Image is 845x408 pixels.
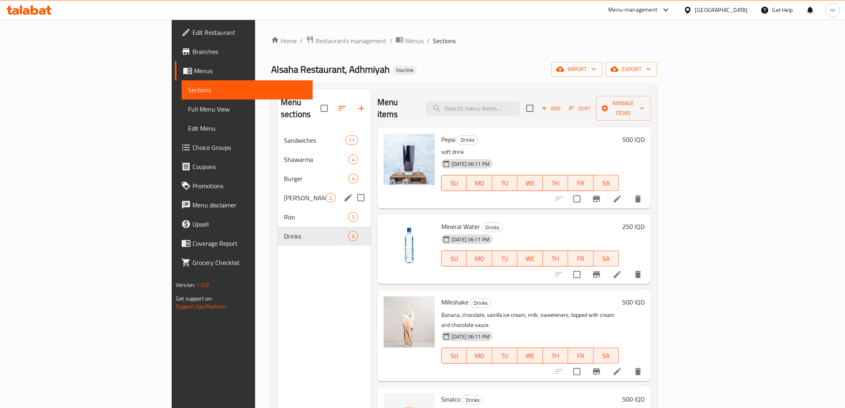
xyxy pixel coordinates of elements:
div: Drinks4 [278,227,371,246]
span: Select to update [569,266,585,283]
a: Upsell [175,215,313,234]
button: TH [543,175,568,191]
span: SA [597,177,616,189]
span: Inactive [393,67,417,74]
button: WE [518,251,543,267]
span: Full Menu View [188,104,306,114]
span: [DATE] 06:11 PM [448,236,493,243]
div: Rizo [284,212,348,222]
div: Drinks [457,135,478,145]
button: FR [568,251,593,267]
div: Burger [284,174,348,183]
a: Coupons [175,157,313,176]
li: / [390,36,393,46]
span: export [612,64,651,74]
button: SA [594,348,619,364]
span: MO [470,253,489,265]
h6: 250 IQD [622,221,645,232]
li: / [427,36,430,46]
span: TH [546,177,565,189]
div: Drinks [482,223,503,232]
div: items [348,231,358,241]
button: Branch-specific-item [587,189,606,209]
span: MO [470,177,489,189]
div: Burger4 [278,169,371,188]
span: 1.0.0 [196,280,209,290]
button: FR [568,348,593,364]
a: Menu disclaimer [175,195,313,215]
span: Sort items [564,102,596,115]
span: Grocery Checklist [192,258,306,267]
button: SU [441,251,467,267]
span: Get support on: [176,293,212,304]
span: Coupons [192,162,306,171]
span: WE [521,350,540,362]
span: Sort sections [333,99,352,118]
button: Manage items [596,96,651,121]
button: SU [441,348,467,364]
a: Grocery Checklist [175,253,313,272]
span: Sections [433,36,456,46]
img: Milkshake [384,297,435,348]
button: delete [629,362,648,381]
span: FR [571,177,590,189]
span: Sinalco [441,393,460,405]
button: Add section [352,99,371,118]
a: Edit Restaurant [175,23,313,42]
button: MO [467,348,492,364]
button: TH [543,348,568,364]
span: 4 [349,156,358,163]
span: Drinks [482,223,502,232]
span: Edit Restaurant [192,28,306,37]
span: Sandwiches [284,135,345,145]
span: Select to update [569,191,585,207]
h6: 500 IQD [622,134,645,145]
span: Select to update [569,363,585,380]
button: MO [467,251,492,267]
button: delete [629,189,648,209]
span: Milkshake [441,296,468,308]
span: Restaurants management [315,36,387,46]
button: Branch-specific-item [587,362,606,381]
span: Menu disclaimer [192,200,306,210]
a: Edit menu item [613,270,622,279]
span: Sort [569,104,591,113]
a: Menus [396,36,424,46]
span: 2 [326,194,335,202]
a: Edit menu item [613,367,622,376]
button: SU [441,175,467,191]
span: Drinks [284,231,348,241]
span: Select all sections [316,100,333,117]
span: WE [521,253,540,265]
span: SU [445,253,464,265]
span: Sections [188,85,306,95]
span: Choice Groups [192,143,306,152]
span: 11 [346,137,358,144]
button: TU [492,348,518,364]
button: export [606,62,657,77]
nav: Menu sections [278,127,371,249]
span: TU [496,350,514,362]
span: Branches [192,47,306,56]
button: SA [594,175,619,191]
div: Sandwiches11 [278,131,371,150]
h6: 500 IQD [622,297,645,308]
span: Drinks [470,299,491,308]
div: Rizo3 [278,207,371,227]
span: 3 [349,213,358,221]
p: Banana, chocolate, vanilla ice cream, milk, sweeteners, topped with cream and chocolate sauce. [441,310,619,330]
button: import [551,62,603,77]
span: Alsaha Restaurant, Adhmiyah [271,60,390,78]
h6: 500 IQD [622,394,645,405]
a: Full Menu View [182,100,313,119]
div: items [348,212,358,222]
a: Menus [175,61,313,80]
span: Shawarma [284,155,348,164]
a: Promotions [175,176,313,195]
span: TU [496,177,514,189]
span: SU [445,350,464,362]
button: WE [518,175,543,191]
